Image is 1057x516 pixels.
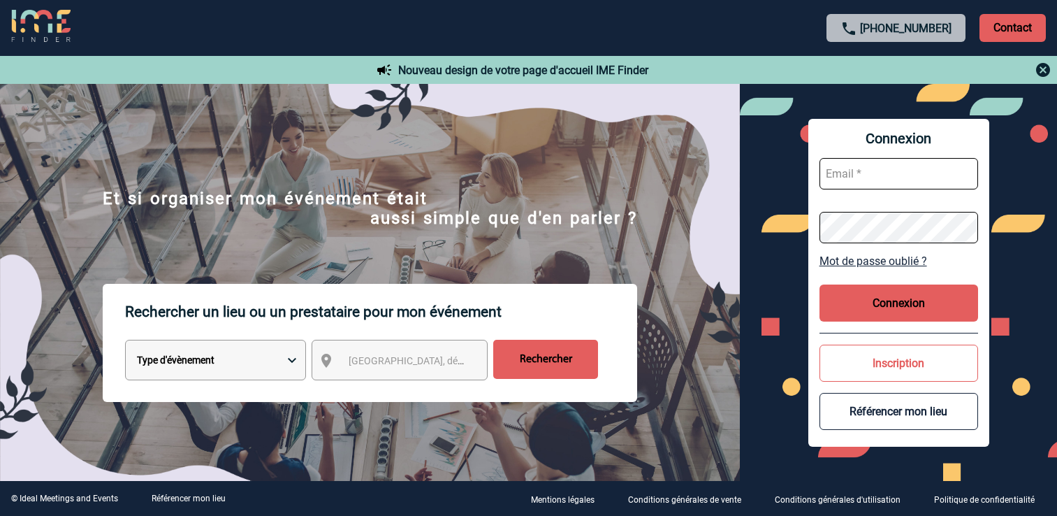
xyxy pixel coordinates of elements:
p: Conditions générales d'utilisation [775,495,901,505]
span: [GEOGRAPHIC_DATA], département, région... [349,355,543,366]
button: Référencer mon lieu [819,393,978,430]
a: Mot de passe oublié ? [819,255,978,268]
a: Référencer mon lieu [152,494,226,503]
a: Conditions générales de vente [617,492,764,506]
p: Rechercher un lieu ou un prestataire pour mon événement [125,284,637,340]
p: Mentions légales [531,495,595,505]
a: [PHONE_NUMBER] [860,22,952,35]
button: Connexion [819,285,978,322]
p: Contact [979,14,1046,42]
button: Inscription [819,345,978,382]
a: Conditions générales d'utilisation [764,492,923,506]
span: Connexion [819,130,978,147]
input: Email * [819,158,978,189]
img: call-24-px.png [840,20,857,37]
input: Rechercher [493,340,598,379]
p: Politique de confidentialité [934,495,1035,505]
p: Conditions générales de vente [628,495,741,505]
div: © Ideal Meetings and Events [11,494,118,503]
a: Politique de confidentialité [923,492,1057,506]
a: Mentions légales [520,492,617,506]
